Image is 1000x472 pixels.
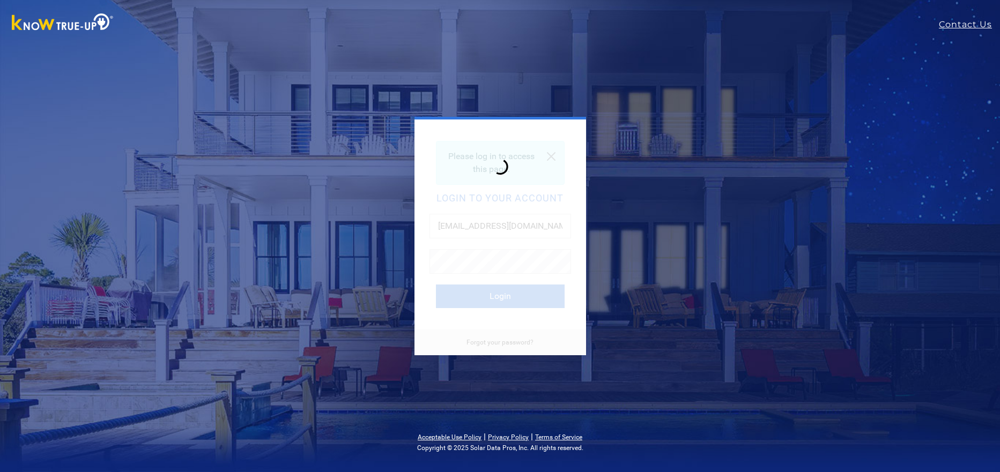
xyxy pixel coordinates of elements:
span: | [531,431,533,441]
span: | [484,431,486,441]
a: Privacy Policy [488,433,529,441]
img: Know True-Up [6,11,119,35]
a: Contact Us [939,18,1000,31]
a: Acceptable Use Policy [418,433,482,441]
a: Terms of Service [535,433,582,441]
